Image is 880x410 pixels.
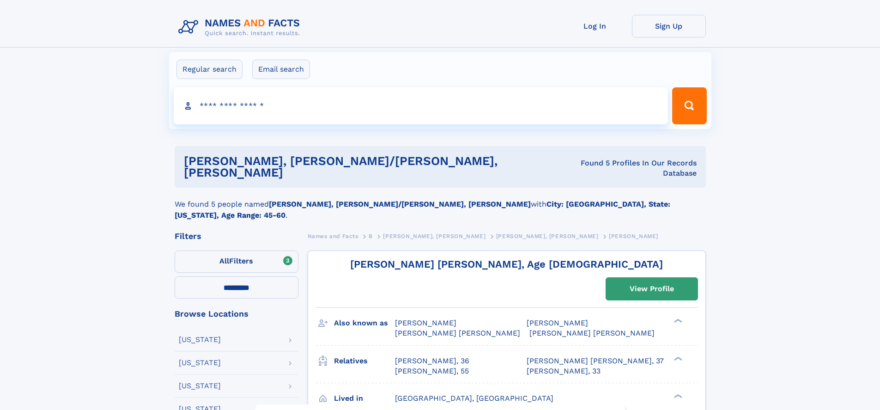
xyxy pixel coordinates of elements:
span: [PERSON_NAME] [609,233,658,239]
a: [PERSON_NAME], 33 [527,366,601,376]
a: Names and Facts [308,230,358,242]
h1: [PERSON_NAME], [PERSON_NAME]/[PERSON_NAME], [PERSON_NAME] [184,155,559,178]
div: View Profile [630,278,674,300]
span: B [369,233,373,239]
h3: Also known as [334,315,395,331]
a: [PERSON_NAME], 55 [395,366,469,376]
label: Regular search [176,60,243,79]
span: [GEOGRAPHIC_DATA], [GEOGRAPHIC_DATA] [395,394,553,403]
input: search input [174,87,668,124]
span: All [219,257,229,265]
span: [PERSON_NAME], [PERSON_NAME] [496,233,599,239]
span: [PERSON_NAME], [PERSON_NAME] [383,233,486,239]
a: View Profile [606,278,698,300]
img: Logo Names and Facts [175,15,308,40]
div: ❯ [672,393,683,399]
span: [PERSON_NAME] [395,318,456,327]
a: Log In [558,15,632,37]
span: [PERSON_NAME] [PERSON_NAME] [395,329,520,337]
label: Filters [175,251,298,273]
a: [PERSON_NAME] [PERSON_NAME], 37 [527,356,664,366]
a: B [369,230,373,242]
div: Filters [175,232,298,240]
button: Search Button [672,87,706,124]
label: Email search [252,60,310,79]
span: [PERSON_NAME] [527,318,588,327]
a: Sign Up [632,15,706,37]
div: [US_STATE] [179,336,221,343]
div: We found 5 people named with . [175,188,706,221]
a: [PERSON_NAME], [PERSON_NAME] [496,230,599,242]
a: [PERSON_NAME] [PERSON_NAME], Age [DEMOGRAPHIC_DATA] [350,258,663,270]
div: [US_STATE] [179,359,221,367]
div: [US_STATE] [179,382,221,390]
div: ❯ [672,355,683,361]
a: [PERSON_NAME], 36 [395,356,469,366]
a: [PERSON_NAME], [PERSON_NAME] [383,230,486,242]
div: Browse Locations [175,310,298,318]
h3: Lived in [334,391,395,406]
h3: Relatives [334,353,395,369]
div: ❯ [672,318,683,324]
b: City: [GEOGRAPHIC_DATA], State: [US_STATE], Age Range: 45-60 [175,200,670,220]
div: Found 5 Profiles In Our Records Database [559,158,697,178]
span: [PERSON_NAME] [PERSON_NAME] [529,329,655,337]
b: [PERSON_NAME], [PERSON_NAME]/[PERSON_NAME], [PERSON_NAME] [269,200,531,208]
